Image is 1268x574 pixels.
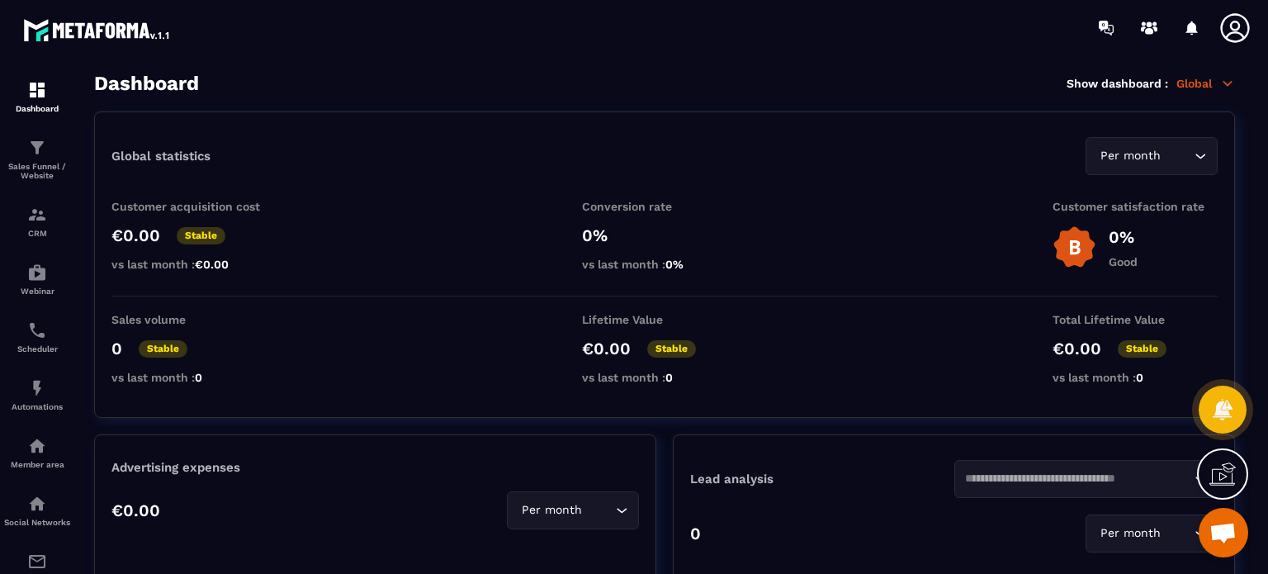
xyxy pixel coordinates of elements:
img: automations [27,378,47,398]
p: Social Networks [4,518,70,527]
p: Conversion rate [582,200,747,213]
p: vs last month : [111,371,277,384]
p: €0.00 [111,225,160,245]
div: Search for option [507,491,639,529]
h3: Dashboard [94,72,199,95]
a: Open chat [1199,508,1248,557]
div: Search for option [1086,137,1218,175]
span: €0.00 [195,258,229,271]
input: Search for option [1164,524,1190,543]
p: vs last month : [582,258,747,271]
p: Stable [177,227,225,244]
p: €0.00 [1053,339,1101,358]
p: vs last month : [582,371,747,384]
p: Good [1109,255,1138,268]
div: Search for option [1086,515,1218,553]
img: automations [27,436,47,456]
p: Webinar [4,287,70,296]
span: Per month [518,501,585,519]
span: 0% [665,258,684,271]
a: schedulerschedulerScheduler [4,308,70,366]
p: 0% [582,225,747,245]
input: Search for option [585,501,612,519]
span: 0 [1136,371,1143,384]
img: formation [27,205,47,225]
p: €0.00 [111,500,160,520]
a: automationsautomationsMember area [4,424,70,481]
div: Search for option [954,460,1218,498]
input: Search for option [965,470,1191,488]
img: automations [27,263,47,282]
img: formation [27,138,47,158]
p: Stable [1118,340,1166,358]
p: €0.00 [582,339,631,358]
p: Lifetime Value [582,313,747,326]
p: Global statistics [111,149,211,164]
img: formation [27,80,47,100]
p: Scheduler [4,344,70,353]
p: 0% [1109,227,1138,247]
input: Search for option [1164,147,1190,165]
p: Dashboard [4,104,70,113]
img: b-badge-o.b3b20ee6.svg [1053,225,1096,269]
p: 0 [690,524,701,543]
p: Automations [4,402,70,411]
span: Per month [1096,147,1164,165]
img: social-network [27,494,47,514]
p: Sales volume [111,313,277,326]
p: vs last month : [1053,371,1218,384]
span: 0 [665,371,673,384]
img: logo [23,15,172,45]
a: formationformationSales Funnel / Website [4,126,70,192]
a: automationsautomationsAutomations [4,366,70,424]
span: Per month [1096,524,1164,543]
p: CRM [4,229,70,238]
p: Global [1176,76,1235,91]
p: Lead analysis [690,472,954,486]
p: Show dashboard : [1067,77,1168,90]
p: Stable [647,340,696,358]
p: Sales Funnel / Website [4,162,70,180]
a: social-networksocial-networkSocial Networks [4,481,70,539]
span: 0 [195,371,202,384]
p: vs last month : [111,258,277,271]
img: scheduler [27,320,47,340]
a: automationsautomationsWebinar [4,250,70,308]
p: Customer satisfaction rate [1053,200,1218,213]
p: Customer acquisition cost [111,200,277,213]
img: email [27,552,47,572]
p: 0 [111,339,122,358]
p: Stable [139,340,187,358]
p: Member area [4,460,70,469]
a: formationformationCRM [4,192,70,250]
p: Total Lifetime Value [1053,313,1218,326]
a: formationformationDashboard [4,68,70,126]
p: Advertising expenses [111,460,639,475]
